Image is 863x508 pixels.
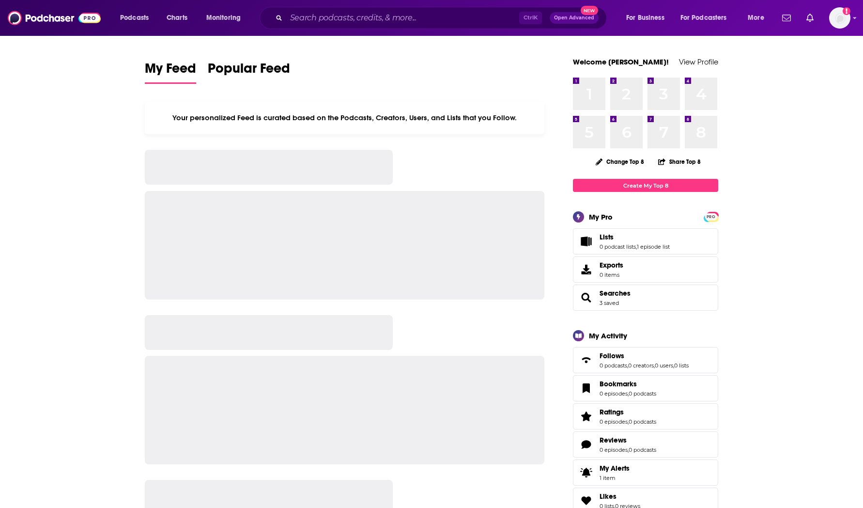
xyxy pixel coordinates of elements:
[8,9,101,27] img: Podchaser - Follow, Share and Rate Podcasts
[628,418,629,425] span: ,
[573,179,718,192] a: Create My Top 8
[600,464,630,473] span: My Alerts
[627,362,628,369] span: ,
[600,436,627,444] span: Reviews
[843,7,850,15] svg: Add a profile image
[576,235,596,248] a: Lists
[576,466,596,479] span: My Alerts
[674,10,741,26] button: open menu
[705,213,717,220] a: PRO
[576,381,596,395] a: Bookmarks
[576,410,596,423] a: Ratings
[145,60,196,84] a: My Feed
[200,10,253,26] button: open menu
[600,380,656,388] a: Bookmarks
[160,10,193,26] a: Charts
[655,362,673,369] a: 0 users
[600,351,689,360] a: Follows
[600,446,628,453] a: 0 episodes
[576,263,596,276] span: Exports
[208,60,290,82] span: Popular Feed
[519,12,542,24] span: Ctrl K
[628,446,629,453] span: ,
[600,243,636,250] a: 0 podcast lists
[637,243,670,250] a: 1 episode list
[600,261,623,270] span: Exports
[600,351,624,360] span: Follows
[600,492,616,501] span: Likes
[600,390,628,397] a: 0 episodes
[600,289,631,298] a: Searches
[550,12,599,24] button: Open AdvancedNew
[629,446,656,453] a: 0 podcasts
[600,300,619,306] a: 3 saved
[145,101,544,134] div: Your personalized Feed is curated based on the Podcasts, Creators, Users, and Lists that you Follow.
[167,11,187,25] span: Charts
[600,408,624,416] span: Ratings
[600,436,656,444] a: Reviews
[581,6,598,15] span: New
[748,11,764,25] span: More
[654,362,655,369] span: ,
[590,156,650,168] button: Change Top 8
[626,11,664,25] span: For Business
[573,256,718,283] a: Exports
[628,362,654,369] a: 0 creators
[658,152,701,171] button: Share Top 8
[208,60,290,84] a: Popular Feed
[741,10,776,26] button: open menu
[600,418,628,425] a: 0 episodes
[120,11,149,25] span: Podcasts
[679,57,718,66] a: View Profile
[778,10,795,26] a: Show notifications dropdown
[600,408,656,416] a: Ratings
[829,7,850,29] button: Show profile menu
[829,7,850,29] img: User Profile
[573,347,718,373] span: Follows
[113,10,161,26] button: open menu
[600,492,640,501] a: Likes
[600,233,670,241] a: Lists
[600,271,623,278] span: 0 items
[573,285,718,311] span: Searches
[573,460,718,486] a: My Alerts
[589,212,613,222] div: My Pro
[600,362,627,369] a: 0 podcasts
[636,243,637,250] span: ,
[573,375,718,401] span: Bookmarks
[629,390,656,397] a: 0 podcasts
[576,438,596,451] a: Reviews
[576,494,596,508] a: Likes
[628,390,629,397] span: ,
[576,291,596,304] a: Searches
[269,7,616,29] div: Search podcasts, credits, & more...
[573,403,718,429] span: Ratings
[589,331,627,340] div: My Activity
[629,418,656,425] a: 0 podcasts
[680,11,727,25] span: For Podcasters
[619,10,677,26] button: open menu
[829,7,850,29] span: Logged in as WE_Broadcast
[286,10,519,26] input: Search podcasts, credits, & more...
[573,228,718,254] span: Lists
[554,16,594,20] span: Open Advanced
[600,380,637,388] span: Bookmarks
[576,353,596,367] a: Follows
[145,60,196,82] span: My Feed
[600,233,614,241] span: Lists
[573,57,669,66] a: Welcome [PERSON_NAME]!
[206,11,241,25] span: Monitoring
[802,10,817,26] a: Show notifications dropdown
[600,475,630,481] span: 1 item
[674,362,689,369] a: 0 lists
[573,431,718,458] span: Reviews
